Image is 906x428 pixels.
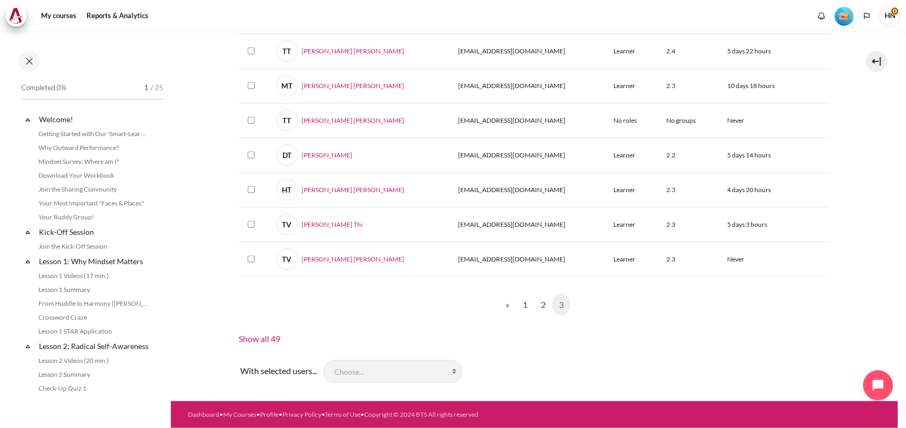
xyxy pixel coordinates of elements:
[5,5,32,27] a: Architeck Architeck
[35,297,152,310] a: From Huddle to Harmony ([PERSON_NAME]'s Story)
[277,110,405,131] a: TT[PERSON_NAME] [PERSON_NAME]
[721,242,830,277] td: Never
[22,341,33,352] span: Collapse
[831,6,858,26] a: Level #1
[37,225,152,239] a: Kick-Off Session
[35,270,152,282] a: Lesson 1 Videos (17 min.)
[188,410,219,418] a: Dashboard
[607,173,660,208] td: Learner
[144,83,148,93] span: 1
[516,294,534,315] a: 1
[35,240,152,253] a: Join the Kick-Off Session
[607,34,660,69] td: Learner
[607,138,660,173] td: Learner
[835,6,854,26] div: Level #1
[35,368,152,381] a: Lesson 2 Summary
[22,256,33,267] span: Collapse
[151,83,163,93] span: / 25
[277,75,298,97] span: MT
[277,145,353,166] a: DT[PERSON_NAME]
[277,41,405,62] a: TT[PERSON_NAME] [PERSON_NAME]
[37,5,80,27] a: My courses
[277,41,298,62] span: TT
[660,69,721,104] td: 2.3
[35,325,152,338] a: Lesson 1 STAR Application
[277,179,298,201] span: HT
[325,410,360,418] a: Terms of Use
[37,339,152,353] a: Lesson 2: Radical Self-Awareness
[721,34,830,69] td: 5 days 22 hours
[607,208,660,242] td: Learner
[223,410,256,418] a: My Courses
[721,104,830,138] td: Never
[35,354,152,367] a: Lesson 2 Videos (20 min.)
[239,286,830,324] nav: Page
[188,410,571,419] div: • • • • •
[277,214,298,235] span: TV
[21,81,163,110] a: Completed 0% 1 / 25
[282,410,321,418] a: Privacy Policy
[35,211,152,224] a: Your Buddy Group!
[660,242,721,277] td: 2.3
[534,294,552,315] a: 2
[607,242,660,277] td: Learner
[260,410,279,418] a: Profile
[277,110,298,131] span: TT
[721,138,830,173] td: 5 days 14 hours
[277,214,363,235] a: TV[PERSON_NAME] Thi
[35,141,152,154] a: Why Outward Performance?
[35,128,152,140] a: Getting Started with Our 'Smart-Learning' Platform
[452,104,608,138] td: [EMAIL_ADDRESS][DOMAIN_NAME]
[660,104,721,138] td: No groups
[452,208,608,242] td: [EMAIL_ADDRESS][DOMAIN_NAME]
[239,334,281,344] a: Show all 49
[35,396,152,409] a: Lesson 2 STAR Application
[452,138,608,173] td: [EMAIL_ADDRESS][DOMAIN_NAME]
[879,5,901,27] a: User menu
[452,242,608,277] td: [EMAIL_ADDRESS][DOMAIN_NAME]
[506,298,509,311] span: «
[35,283,152,296] a: Lesson 1 Summary
[364,410,478,418] a: Copyright © 2024 BTS All rights reserved
[239,366,319,376] label: With selected users...
[35,382,152,395] a: Check-Up Quiz 1
[835,7,854,26] img: Level #1
[859,8,875,24] button: Languages
[277,249,405,270] a: TV[PERSON_NAME] [PERSON_NAME]
[37,254,152,268] a: Lesson 1: Why Mindset Matters
[721,208,830,242] td: 5 days 3 hours
[22,227,33,237] span: Collapse
[35,183,152,196] a: Join the Sharing Community
[35,169,152,182] a: Download Your Workbook
[607,104,660,138] td: No roles
[35,197,152,210] a: Your Most Important "Faces & Places"
[83,5,152,27] a: Reports & Analytics
[660,34,721,69] td: 2.4
[553,294,570,315] a: 3
[660,208,721,242] td: 2.3
[814,8,830,24] div: Show notification window with no new notifications
[35,155,152,168] a: Mindset Survey: Where am I?
[9,8,23,24] img: Architeck
[277,145,298,166] span: DT
[607,69,660,104] td: Learner
[452,173,608,208] td: [EMAIL_ADDRESS][DOMAIN_NAME]
[452,69,608,104] td: [EMAIL_ADDRESS][DOMAIN_NAME]
[21,83,66,93] span: Completed 0%
[452,34,608,69] td: [EMAIL_ADDRESS][DOMAIN_NAME]
[879,5,901,27] span: HN
[35,311,152,324] a: Crossword Craze
[37,112,152,126] a: Welcome!
[277,249,298,270] span: TV
[22,114,33,125] span: Collapse
[499,294,516,315] a: Previous page
[277,179,405,201] a: HT[PERSON_NAME] [PERSON_NAME]
[660,138,721,173] td: 2.2
[721,173,830,208] td: 4 days 20 hours
[277,75,405,97] a: MT[PERSON_NAME] [PERSON_NAME]
[721,69,830,104] td: 10 days 18 hours
[660,173,721,208] td: 2.3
